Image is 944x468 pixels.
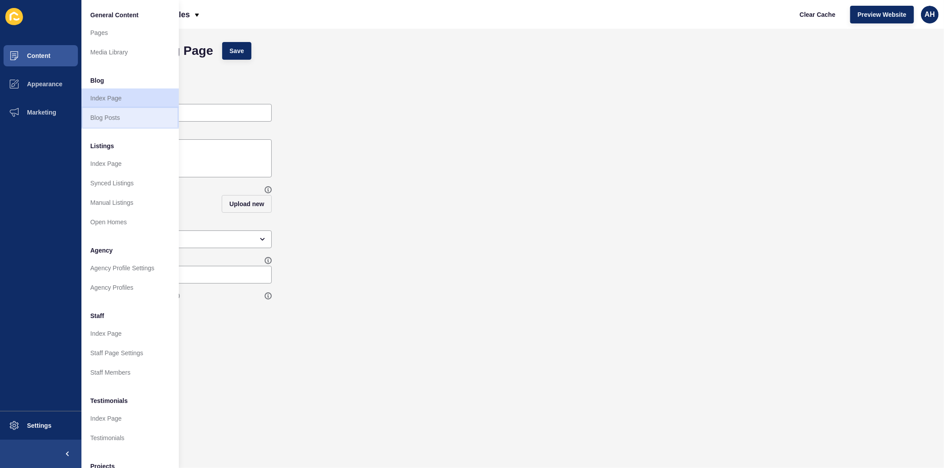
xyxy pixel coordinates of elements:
[81,324,179,343] a: Index Page
[81,428,179,448] a: Testimonials
[81,193,179,212] a: Manual Listings
[81,343,179,363] a: Staff Page Settings
[81,154,179,173] a: Index Page
[90,142,114,150] span: Listings
[90,76,104,85] span: Blog
[81,42,179,62] a: Media Library
[81,88,179,108] a: Index Page
[90,246,113,255] span: Agency
[81,278,179,297] a: Agency Profiles
[230,46,244,55] span: Save
[925,10,935,19] span: AH
[90,11,139,19] span: General Content
[81,258,179,278] a: Agency Profile Settings
[858,10,906,19] span: Preview Website
[81,212,179,232] a: Open Homes
[90,311,104,320] span: Staff
[222,195,272,213] button: Upload new
[222,42,252,60] button: Save
[81,363,179,382] a: Staff Members
[800,10,836,19] span: Clear Cache
[81,409,179,428] a: Index Page
[229,199,264,208] span: Upload new
[90,396,128,405] span: Testimonials
[81,108,179,127] a: Blog Posts
[792,6,843,23] button: Clear Cache
[81,173,179,193] a: Synced Listings
[95,230,272,248] div: open menu
[850,6,914,23] button: Preview Website
[81,23,179,42] a: Pages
